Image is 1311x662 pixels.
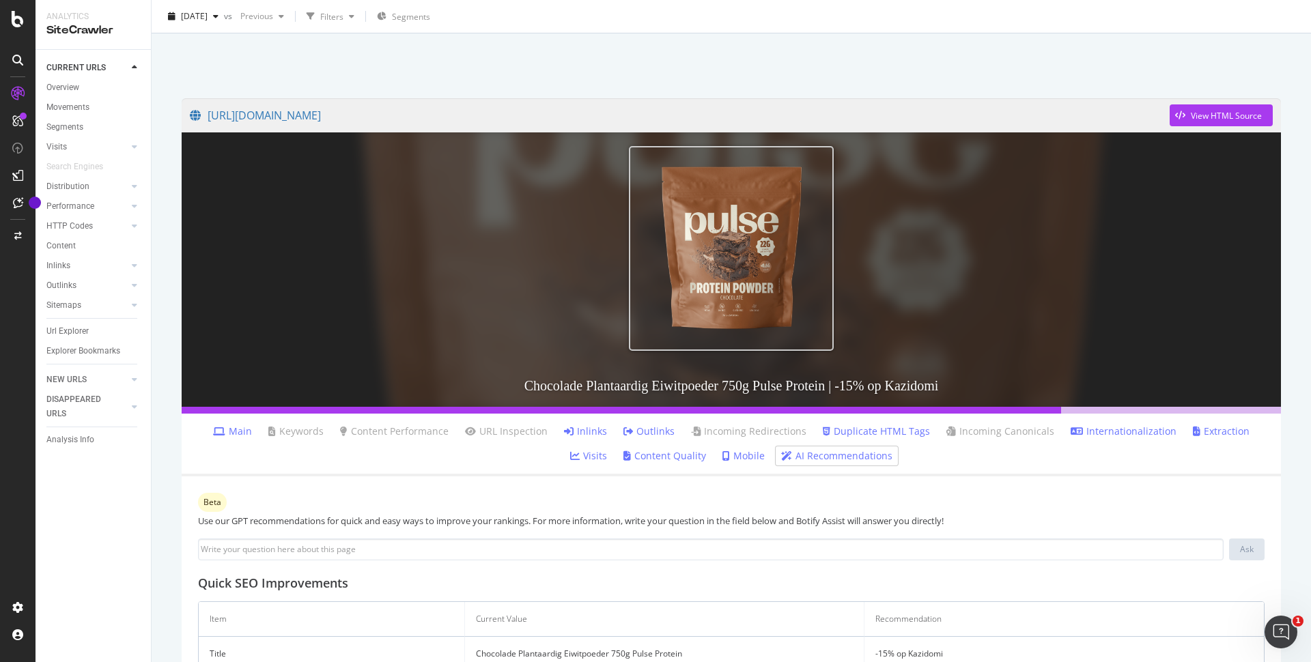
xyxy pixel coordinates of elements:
[864,602,1264,637] th: Recommendation
[722,449,765,463] a: Mobile
[198,493,227,512] div: warning label
[1193,424,1250,438] a: Extraction
[235,5,290,27] button: Previous
[301,5,360,27] button: Filters
[46,100,141,115] a: Movements
[46,160,103,174] div: Search Engines
[198,577,1265,590] h2: Quick SEO Improvements
[46,219,128,233] a: HTTP Codes
[623,424,675,438] a: Outlinks
[570,449,607,463] a: Visits
[46,120,83,134] div: Segments
[198,515,1265,528] div: Use our GPT recommendations for quick and easy ways to improve your rankings. For more informatio...
[224,10,235,22] span: vs
[1229,538,1265,560] button: Ask
[623,449,706,463] a: Content Quality
[46,23,140,38] div: SiteCrawler
[1240,543,1254,555] div: Ask
[268,424,324,438] a: Keywords
[465,602,864,637] th: Current Value
[629,146,834,351] img: Chocolade Plantaardig Eiwitpoeder 750g Pulse Protein | -15% op Kazidomi
[46,278,128,293] a: Outlinks
[564,424,607,438] a: Inlinks
[46,344,141,358] a: Explorer Bookmarks
[46,324,141,339] a: Url Explorer
[1293,616,1303,627] span: 1
[46,120,141,134] a: Segments
[46,179,128,194] a: Distribution
[46,259,70,273] div: Inlinks
[691,424,806,438] a: Incoming Redirections
[340,424,449,438] a: Content Performance
[46,392,128,421] a: DISAPPEARED URLS
[46,278,76,293] div: Outlinks
[46,61,128,75] a: CURRENT URLS
[46,11,140,23] div: Analytics
[1170,104,1273,126] button: View HTML Source
[46,298,128,313] a: Sitemaps
[203,498,221,506] span: Beta
[46,433,141,447] a: Analysis Info
[946,424,1054,438] a: Incoming Canonicals
[46,373,128,387] a: NEW URLS
[46,239,76,253] div: Content
[213,424,252,438] a: Main
[198,538,1224,560] input: Write your question here about this page
[181,10,208,22] span: 2025 Sep. 2nd
[46,160,117,174] a: Search Engines
[182,364,1281,407] h3: Chocolade Plantaardig Eiwitpoeder 750g Pulse Protein | -15% op Kazidomi
[46,140,67,154] div: Visits
[46,179,89,194] div: Distribution
[46,344,120,358] div: Explorer Bookmarks
[46,239,141,253] a: Content
[46,61,106,75] div: CURRENT URLS
[46,100,89,115] div: Movements
[46,433,94,447] div: Analysis Info
[190,98,1170,132] a: [URL][DOMAIN_NAME]
[46,81,141,95] a: Overview
[199,602,465,637] th: Item
[29,197,41,209] div: Tooltip anchor
[465,424,548,438] a: URL Inspection
[46,81,79,95] div: Overview
[320,10,343,22] div: Filters
[46,373,87,387] div: NEW URLS
[823,424,930,438] a: Duplicate HTML Tags
[781,449,892,463] a: AI Recommendations
[371,5,436,27] button: Segments
[46,298,81,313] div: Sitemaps
[1265,616,1297,648] iframe: Intercom live chat
[46,392,115,421] div: DISAPPEARED URLS
[163,5,224,27] button: [DATE]
[46,324,89,339] div: Url Explorer
[1191,110,1262,121] div: View HTML Source
[235,10,273,22] span: Previous
[46,199,94,214] div: Performance
[46,199,128,214] a: Performance
[392,11,430,23] span: Segments
[46,219,93,233] div: HTTP Codes
[46,140,128,154] a: Visits
[46,259,128,273] a: Inlinks
[1071,424,1176,438] a: Internationalization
